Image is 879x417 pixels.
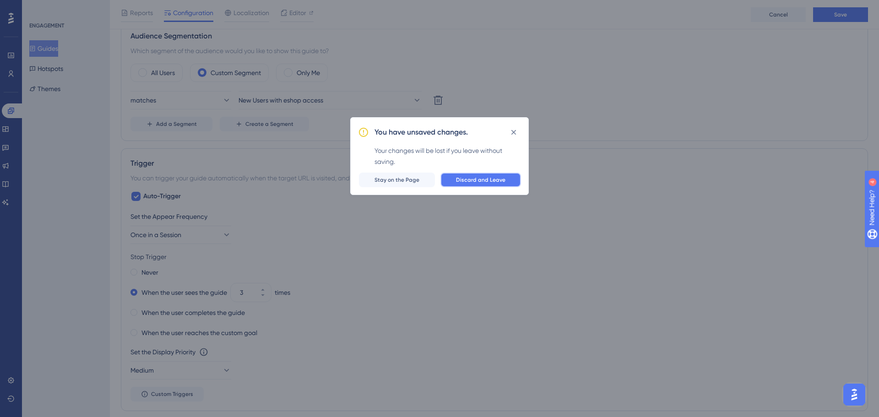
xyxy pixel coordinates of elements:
[841,381,868,408] iframe: UserGuiding AI Assistant Launcher
[456,176,505,184] span: Discard and Leave
[374,127,468,138] h2: You have unsaved changes.
[22,2,57,13] span: Need Help?
[374,145,521,167] div: Your changes will be lost if you leave without saving.
[374,176,419,184] span: Stay on the Page
[64,5,66,12] div: 4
